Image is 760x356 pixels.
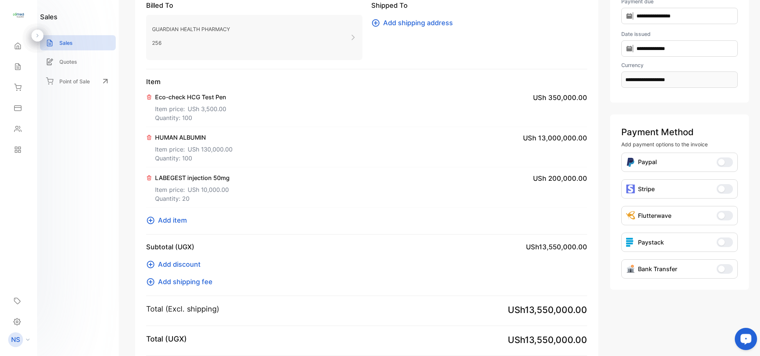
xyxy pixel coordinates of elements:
p: Flutterwave [638,211,671,220]
img: icon [626,238,635,247]
p: Shipped To [371,0,588,10]
p: Item price: [155,102,226,113]
iframe: LiveChat chat widget [729,325,760,356]
img: Icon [626,211,635,220]
a: Sales [40,35,116,50]
p: Bank Transfer [638,264,677,273]
p: HUMAN ALBUMIN [155,133,233,142]
p: Quotes [59,58,77,66]
span: USh13,550,000.00 [526,242,587,252]
span: USh 350,000.00 [533,93,587,103]
p: Item [146,77,587,87]
p: Paystack [638,238,664,247]
button: Add discount [146,259,205,269]
p: Item price: [155,142,233,154]
img: logo [13,10,24,21]
p: Sales [59,39,73,47]
label: Date issued [621,30,738,38]
a: Point of Sale [40,73,116,89]
label: Currency [621,61,738,69]
span: Add item [158,215,187,225]
span: Add shipping address [383,18,453,28]
p: GUARDIAN HEALTH PHARMACY [152,24,230,34]
p: Paypal [638,157,657,167]
p: Payment Method [621,126,738,139]
span: USh 130,000.00 [188,145,233,154]
p: Total (Excl. shipping) [146,303,219,315]
span: Add discount [158,259,201,269]
p: Quantity: 100 [155,113,226,122]
button: Add shipping fee [146,277,217,287]
span: USh 200,000.00 [533,173,587,183]
p: NS [11,335,20,345]
button: Add item [146,215,191,225]
img: Icon [626,157,635,167]
p: Total (UGX) [146,333,187,345]
p: Item price: [155,182,230,194]
span: USh 13,000,000.00 [523,133,587,143]
span: USh13,550,000.00 [508,303,587,317]
p: Stripe [638,184,655,193]
p: Subtotal (UGX) [146,242,194,252]
p: Point of Sale [59,77,90,85]
h1: sales [40,12,57,22]
a: Quotes [40,54,116,69]
p: 256 [152,37,230,48]
p: Quantity: 100 [155,154,233,163]
button: Add shipping address [371,18,457,28]
p: Quantity: 20 [155,194,230,203]
p: Billed To [146,0,362,10]
img: icon [626,184,635,193]
p: Add payment options to the invoice [621,140,738,148]
p: Eco-check HCG Test Pen [155,93,226,102]
span: USh 10,000.00 [188,185,229,194]
span: Add shipping fee [158,277,213,287]
span: USh13,550,000.00 [508,333,587,347]
img: Icon [626,264,635,273]
p: LABEGEST injection 50mg [155,173,230,182]
span: USh 3,500.00 [188,104,226,113]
